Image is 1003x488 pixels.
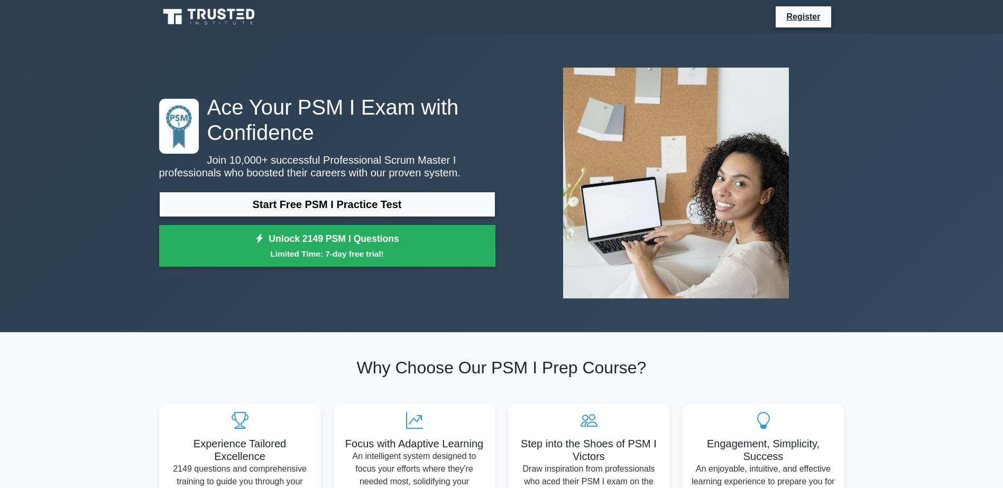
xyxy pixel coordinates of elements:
[691,437,836,463] h5: Engagement, Simplicity, Success
[159,192,495,217] a: Start Free PSM I Practice Test
[159,154,495,179] p: Join 10,000+ successful Professional Scrum Master I professionals who boosted their careers with ...
[168,437,312,463] h5: Experience Tailored Excellence
[172,248,482,260] small: Limited Time: 7-day free trial!
[159,358,844,378] h2: Why Choose Our PSM I Prep Course?
[159,95,495,145] h1: Ace Your PSM I Exam with Confidence
[342,437,487,450] h5: Focus with Adaptive Learning
[780,10,826,23] a: Register
[517,437,661,463] h5: Step into the Shoes of PSM I Victors
[159,225,495,267] a: Unlock 2149 PSM I QuestionsLimited Time: 7-day free trial!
